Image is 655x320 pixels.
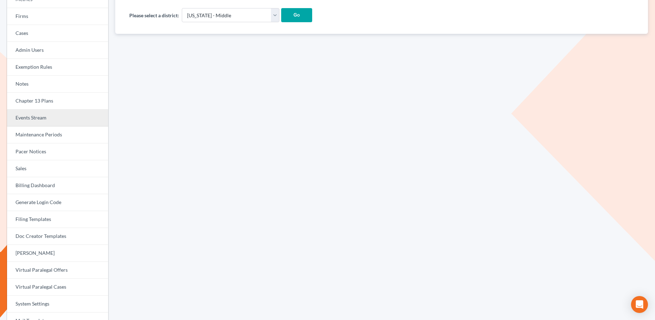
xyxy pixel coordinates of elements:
a: Virtual Paralegal Cases [7,279,108,296]
a: Billing Dashboard [7,177,108,194]
a: System Settings [7,296,108,313]
a: Events Stream [7,110,108,127]
a: Pacer Notices [7,143,108,160]
a: Doc Creator Templates [7,228,108,245]
a: Firms [7,8,108,25]
a: Maintenance Periods [7,127,108,143]
label: Please select a district: [129,12,179,19]
a: Virtual Paralegal Offers [7,262,108,279]
a: Notes [7,76,108,93]
a: Filing Templates [7,211,108,228]
a: [PERSON_NAME] [7,245,108,262]
a: Generate Login Code [7,194,108,211]
a: Sales [7,160,108,177]
a: Admin Users [7,42,108,59]
a: Exemption Rules [7,59,108,76]
a: Chapter 13 Plans [7,93,108,110]
div: Open Intercom Messenger [631,296,648,313]
input: Go [281,8,312,22]
a: Cases [7,25,108,42]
